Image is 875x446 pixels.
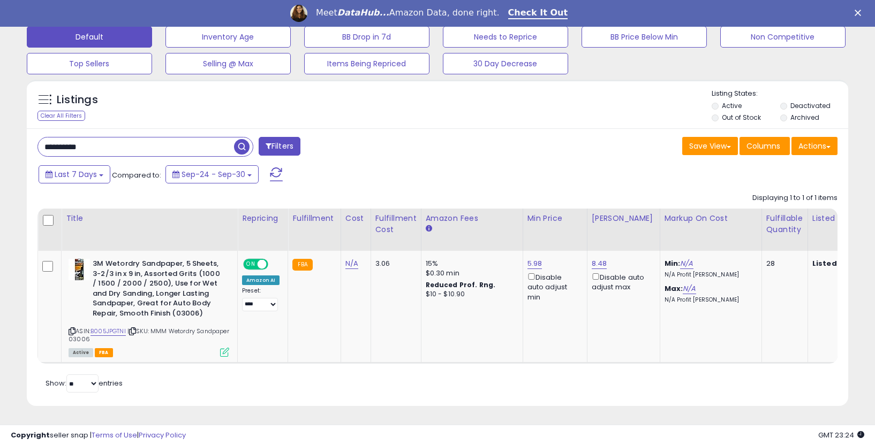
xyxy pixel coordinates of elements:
[165,165,259,183] button: Sep-24 - Sep-30
[290,5,307,22] img: Profile image for Georgie
[90,327,126,336] a: B005JPGTNI
[69,259,229,356] div: ASIN:
[508,7,568,19] a: Check It Out
[720,26,846,48] button: Non Competitive
[57,93,98,107] h5: Listings
[375,213,417,235] div: Fulfillment Cost
[55,169,97,180] span: Last 7 Days
[337,7,389,18] i: DataHub...
[292,259,312,271] small: FBA
[527,258,542,269] a: 5.98
[426,280,496,289] b: Reduced Prof. Rng.
[95,348,113,357] span: FBA
[855,10,865,16] div: Close
[375,259,413,268] div: 3.06
[527,213,583,224] div: Min Price
[92,430,137,440] a: Terms of Use
[527,271,579,302] div: Disable auto adjust min
[665,271,753,279] p: N/A Profit [PERSON_NAME]
[722,113,761,122] label: Out of Stock
[426,224,432,234] small: Amazon Fees.
[345,258,358,269] a: N/A
[766,259,799,268] div: 28
[752,193,838,203] div: Displaying 1 to 1 of 1 items
[790,101,831,110] label: Deactivated
[812,258,861,268] b: Listed Price:
[165,26,291,48] button: Inventory Age
[592,258,607,269] a: 8.48
[66,213,233,224] div: Title
[304,53,429,74] button: Items Being Repriced
[722,101,742,110] label: Active
[259,137,300,156] button: Filters
[242,275,280,285] div: Amazon AI
[27,53,152,74] button: Top Sellers
[582,26,707,48] button: BB Price Below Min
[69,327,229,343] span: | SKU: MMM Wetordry Sandpaper 03006
[242,213,283,224] div: Repricing
[712,89,848,99] p: Listing States:
[426,213,518,224] div: Amazon Fees
[27,26,152,48] button: Default
[316,7,500,18] div: Meet Amazon Data, done right.
[665,258,681,268] b: Min:
[443,26,568,48] button: Needs to Reprice
[592,271,652,292] div: Disable auto adjust max
[426,268,515,278] div: $0.30 min
[766,213,803,235] div: Fulfillable Quantity
[665,296,753,304] p: N/A Profit [PERSON_NAME]
[182,169,245,180] span: Sep-24 - Sep-30
[426,259,515,268] div: 15%
[11,430,186,441] div: seller snap | |
[242,287,280,311] div: Preset:
[426,290,515,299] div: $10 - $10.90
[165,53,291,74] button: Selling @ Max
[345,213,366,224] div: Cost
[818,430,864,440] span: 2025-10-9 23:24 GMT
[665,283,683,294] b: Max:
[660,209,761,251] th: The percentage added to the cost of goods (COGS) that forms the calculator for Min & Max prices.
[46,378,123,388] span: Show: entries
[791,137,838,155] button: Actions
[69,348,93,357] span: All listings currently available for purchase on Amazon
[680,258,693,269] a: N/A
[790,113,819,122] label: Archived
[746,141,780,151] span: Columns
[740,137,790,155] button: Columns
[267,260,284,269] span: OFF
[69,259,90,280] img: 51t5vdC13iL._SL40_.jpg
[139,430,186,440] a: Privacy Policy
[683,283,696,294] a: N/A
[304,26,429,48] button: BB Drop in 7d
[244,260,258,269] span: ON
[592,213,655,224] div: [PERSON_NAME]
[11,430,50,440] strong: Copyright
[39,165,110,183] button: Last 7 Days
[93,259,223,321] b: 3M Wetordry Sandpaper, 5 Sheets, 3-2/3 in x 9 in, Assorted Grits (1000 / 1500 / 2000 / 2500), Use...
[665,213,757,224] div: Markup on Cost
[682,137,738,155] button: Save View
[112,170,161,180] span: Compared to:
[292,213,336,224] div: Fulfillment
[443,53,568,74] button: 30 Day Decrease
[37,111,85,121] div: Clear All Filters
